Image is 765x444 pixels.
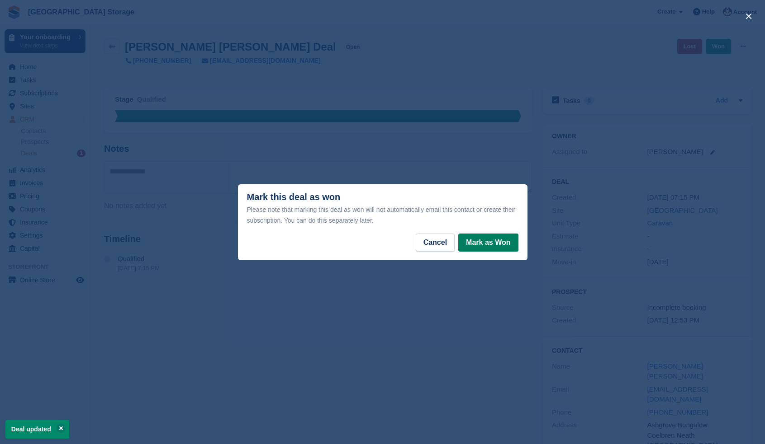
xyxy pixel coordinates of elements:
div: Mark this deal as won [247,192,518,226]
button: close [741,9,756,23]
p: Deal updated [5,420,69,439]
button: Mark as Won [458,234,518,252]
div: Please note that marking this deal as won will not automatically email this contact or create the... [247,204,518,226]
button: Cancel [416,234,455,252]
